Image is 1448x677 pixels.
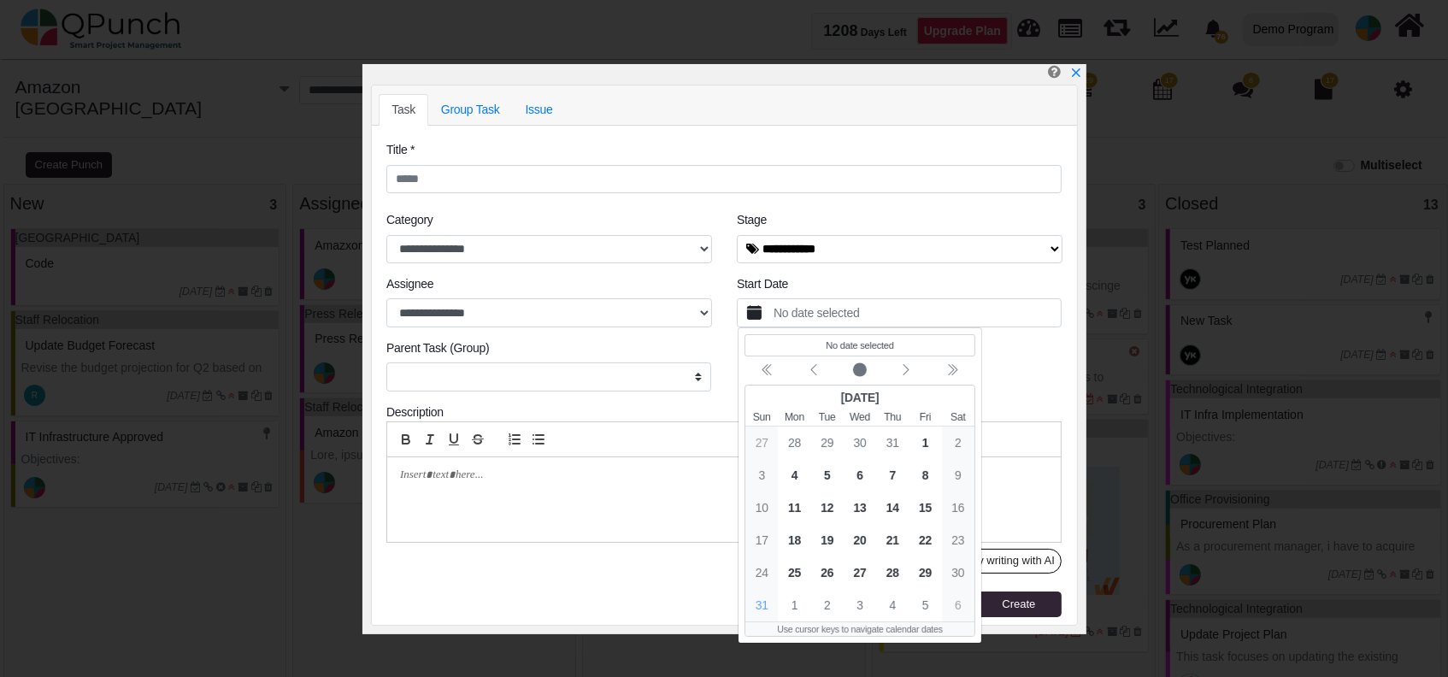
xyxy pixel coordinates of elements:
[837,359,883,382] button: Current month
[745,359,975,382] div: Calendar navigation
[745,334,975,356] output: No date selected
[876,409,909,425] small: Thursday
[942,556,974,589] div: 8/30/2025
[942,409,974,425] small: Saturday
[811,427,844,459] div: 7/29/2025
[879,559,906,586] span: 28
[846,527,874,554] span: 20
[1048,64,1061,79] i: Create Punch
[745,556,778,589] div: 8/24/2025
[844,556,876,589] div: 8/27/2025
[379,94,428,126] a: Task
[876,459,909,492] div: 8/7/2025
[386,339,711,362] legend: Parent Task (Group)
[945,363,959,377] svg: chevron double left
[846,559,874,586] span: 27
[386,403,1062,421] div: Description
[876,524,909,556] div: 8/21/2025
[428,94,513,126] a: Group Task
[386,141,415,159] label: Title *
[912,527,939,554] span: 22
[879,429,906,456] span: 31
[879,592,906,619] span: 4
[745,359,791,382] button: Previous year
[846,462,874,489] span: 6
[876,427,909,459] div: 7/31/2025
[745,459,778,492] div: 8/3/2025
[745,386,974,409] div: [DATE]
[912,494,939,521] span: 15
[778,556,810,589] div: 8/25/2025
[737,275,1062,298] legend: Start Date
[780,494,808,521] span: 11
[780,592,808,619] span: 1
[386,211,711,234] legend: Category
[745,409,778,425] small: Sunday
[912,429,939,456] span: 1
[879,527,906,554] span: 21
[909,589,941,621] div: 9/5/2025
[844,524,876,556] div: 8/20/2025
[778,459,810,492] div: 8/4/2025
[976,592,1062,617] button: Create
[738,299,771,327] button: calendar fill
[912,462,939,489] span: 8
[912,559,939,586] span: 29
[876,556,909,589] div: 8/28/2025
[1070,66,1082,79] a: x
[771,299,1062,327] label: No date selected
[844,409,876,425] small: Wednesday
[883,359,929,382] button: Next month
[909,409,941,425] small: Friday
[909,459,941,492] div: 8/8/2025
[945,549,1062,574] button: Try writing with AI
[811,556,844,589] div: 8/26/2025
[780,429,808,456] span: 28
[844,427,876,459] div: 7/30/2025
[737,211,1062,234] legend: Stage
[912,592,939,619] span: 5
[778,589,810,621] div: 9/1/2025
[512,94,565,126] a: Issue
[929,359,975,382] button: Next year
[942,589,974,621] div: 9/6/2025
[791,359,837,382] button: Previous month
[909,492,941,524] div: 8/15/2025
[942,492,974,524] div: 8/16/2025
[844,589,876,621] div: 9/3/2025
[846,494,874,521] span: 13
[386,275,711,298] legend: Assignee
[745,524,778,556] div: 8/17/2025
[745,622,974,636] div: Use cursor keys to navigate calendar dates
[814,429,841,456] span: 29
[876,589,909,621] div: 9/4/2025
[745,492,778,524] div: 8/10/2025
[942,427,974,459] div: 8/2/2025
[942,524,974,556] div: 8/23/2025
[846,592,874,619] span: 3
[811,459,844,492] div: 8/5/2025
[780,527,808,554] span: 18
[814,592,841,619] span: 2
[1070,67,1082,79] svg: x
[811,409,844,425] small: Tuesday
[745,589,778,621] div: 8/31/2025 (Today)
[807,363,821,377] svg: chevron left
[761,363,774,377] svg: chevron double left
[814,559,841,586] span: 26
[747,305,762,321] svg: calendar fill
[844,459,876,492] div: 8/6/2025
[778,427,810,459] div: 7/28/2025
[778,409,810,425] small: Monday
[909,556,941,589] div: 8/29/2025
[876,492,909,524] div: 8/14/2025
[814,462,841,489] span: 5
[814,494,841,521] span: 12
[811,524,844,556] div: 8/19/2025
[846,429,874,456] span: 30
[778,524,810,556] div: 8/18/2025
[780,559,808,586] span: 25
[814,527,841,554] span: 19
[853,363,867,377] svg: circle fill
[1002,598,1035,610] span: Create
